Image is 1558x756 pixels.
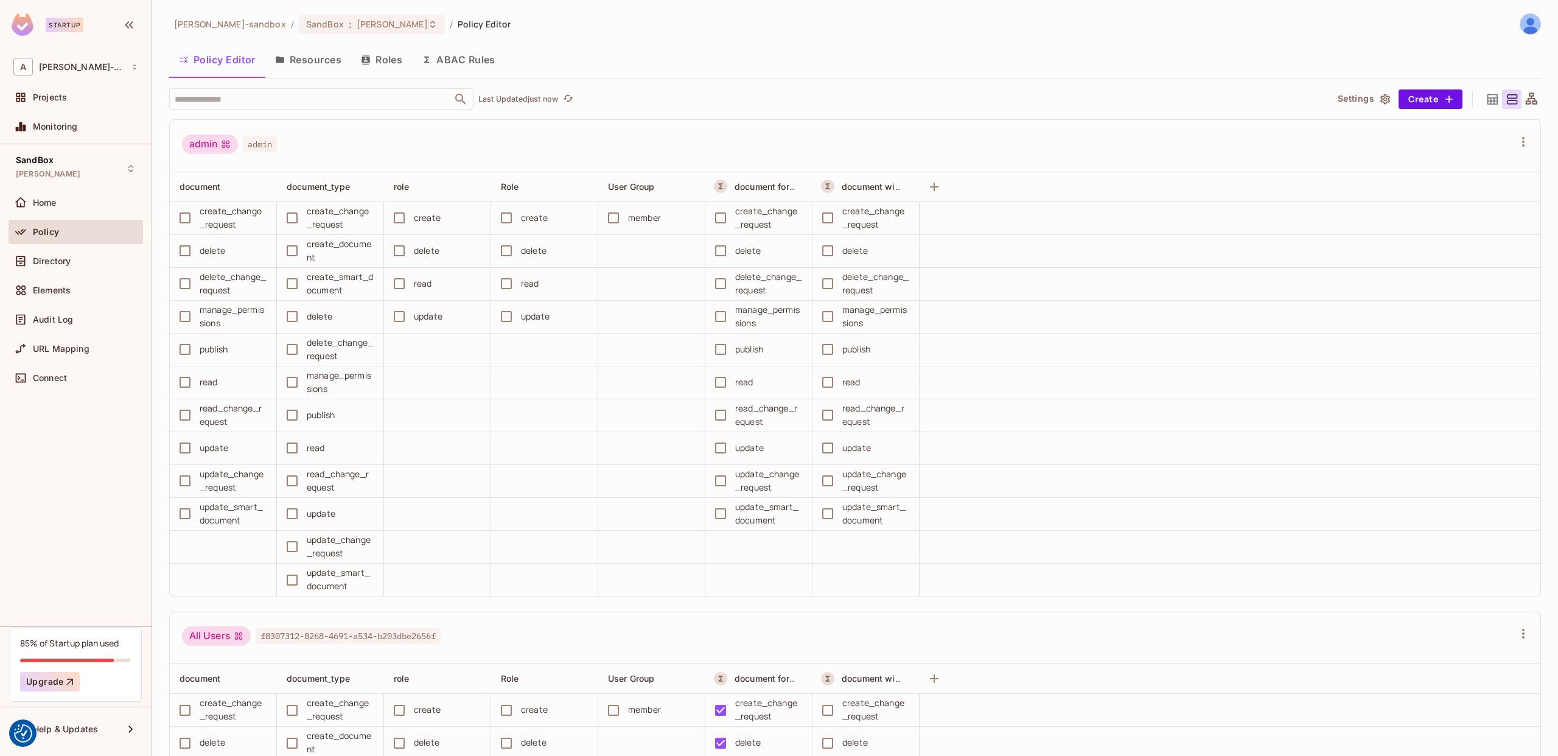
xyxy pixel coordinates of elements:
div: update [521,310,550,323]
div: update [842,441,871,455]
span: Role [501,181,519,192]
span: role [394,181,410,192]
span: User Group [608,181,655,192]
div: create_change_request [842,205,909,231]
div: admin [182,135,238,154]
div: read_change_request [200,402,267,429]
div: update_change_request [307,533,374,560]
div: update_smart_document [307,566,374,593]
div: create_change_request [842,696,909,723]
span: document [180,181,220,192]
div: All Users [182,626,251,646]
div: publish [735,343,763,356]
div: create_change_request [735,696,802,723]
div: manage_permissions [200,303,267,330]
div: delete [307,310,332,323]
div: publish [307,408,335,422]
div: update_change_request [735,467,802,494]
div: create_change_request [200,205,267,231]
div: delete [200,244,225,257]
span: Role [501,673,519,684]
button: Upgrade [20,672,80,691]
button: refresh [561,92,575,107]
button: A Resource Set is a dynamically conditioned resource, defined by real-time criteria. [821,180,834,193]
button: Resources [265,44,351,75]
span: admin [243,136,277,152]
span: User Group [608,673,655,684]
span: SandBox [306,18,344,30]
span: Workspace: alex-trustflight-sandbox [39,62,125,72]
span: document for owner [735,673,817,684]
div: delete [521,736,547,749]
div: read [521,277,539,290]
div: delete [735,736,761,749]
div: delete [842,736,868,749]
img: James Duncan [1520,14,1540,34]
span: : [348,19,352,29]
div: Startup [46,18,83,32]
div: publish [842,343,870,356]
span: Projects [33,93,67,102]
span: document_type [287,673,350,684]
span: Audit Log [33,315,73,324]
div: read [842,376,861,389]
div: member [628,211,661,225]
div: create [414,211,441,225]
div: create_smart_document [307,270,374,297]
div: delete [414,736,439,749]
span: document [180,673,220,684]
div: read [735,376,753,389]
div: update [735,441,764,455]
div: read_change_request [842,402,909,429]
div: manage_permissions [307,369,374,396]
span: document for owner [735,181,817,192]
span: Policy [33,227,59,237]
div: update [414,310,442,323]
button: Open [452,91,469,108]
div: manage_permissions [735,303,802,330]
div: create_document [307,729,374,756]
span: Directory [33,256,71,266]
div: create_document [307,237,374,264]
div: member [628,703,661,716]
div: create_change_request [307,696,374,723]
button: A Resource Set is a dynamically conditioned resource, defined by real-time criteria. [714,180,727,193]
span: document_type [287,181,350,192]
div: delete [842,244,868,257]
button: ABAC Rules [412,44,505,75]
div: update [307,507,335,520]
span: Click to refresh data [558,92,575,107]
div: update_smart_document [200,500,267,527]
li: / [450,18,453,30]
div: delete [735,244,761,257]
span: [PERSON_NAME] [357,18,428,30]
span: Help & Updates [33,724,98,734]
span: role [394,673,410,684]
span: Home [33,198,57,208]
span: Elements [33,285,71,295]
div: delete_change_request [842,270,909,297]
span: document with id global [842,673,942,684]
img: Revisit consent button [14,724,32,743]
div: read_change_request [735,402,802,429]
div: create_change_request [200,696,267,723]
span: the active workspace [174,18,286,30]
div: update_change_request [842,467,909,494]
div: manage_permissions [842,303,909,330]
span: Monitoring [33,122,78,131]
img: SReyMgAAAABJRU5ErkJggg== [12,13,33,36]
div: publish [200,343,228,356]
span: document with id global [842,181,942,192]
div: create [521,703,548,716]
div: create_change_request [735,205,802,231]
span: Policy Editor [458,18,511,30]
div: update [200,441,228,455]
div: delete [414,244,439,257]
span: Connect [33,373,67,383]
div: delete [200,736,225,749]
span: A [13,58,33,75]
button: A Resource Set is a dynamically conditioned resource, defined by real-time criteria. [714,672,727,685]
div: delete [521,244,547,257]
p: Last Updated just now [478,94,558,104]
span: f8307312-8268-4691-a534-b203dbe2656f [256,628,441,644]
